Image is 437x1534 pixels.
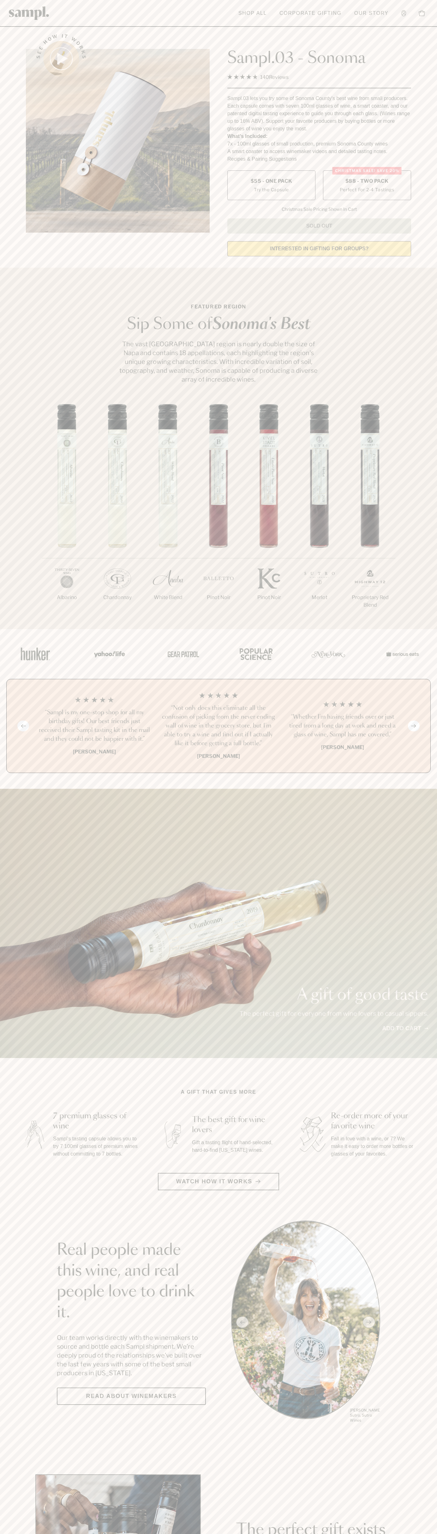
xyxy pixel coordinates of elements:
ul: carousel [231,1221,380,1424]
b: [PERSON_NAME] [197,753,240,759]
li: 3 / 7 [143,404,193,621]
p: Fall in love with a wine, or 7? We make it easy to order more bottles or glasses of your favorites. [331,1135,417,1158]
p: Our team works directly with the winemakers to source and bottle each Sampl shipment. We’re deepl... [57,1333,206,1377]
li: 4 / 7 [193,404,244,621]
strong: What’s Included: [227,134,267,139]
h2: A gift that gives more [181,1088,256,1096]
p: Gift a tasting flight of hand-selected, hard-to-find [US_STATE] wines. [192,1139,278,1154]
a: Read about Winemakers [57,1388,206,1405]
small: Perfect For 2-4 Tastings [340,186,394,193]
button: Next slide [408,721,420,731]
h3: 7 premium glasses of wine [53,1111,139,1131]
li: 7x - 100ml glasses of small production, premium Sonoma County wines [227,140,411,148]
p: The vast [GEOGRAPHIC_DATA] region is nearly double the size of Napa and contains 18 appellations,... [117,340,320,384]
img: Artboard_4_28b4d326-c26e-48f9-9c80-911f17d6414e_x450.png [236,640,274,668]
span: Reviews [269,74,289,80]
h2: Sip Some of [117,317,320,332]
span: $88 - Two Pack [345,178,389,185]
span: 140 [260,74,269,80]
p: Pinot Noir [244,594,294,601]
a: Add to cart [382,1024,428,1033]
img: Artboard_1_c8cd28af-0030-4af1-819c-248e302c7f06_x450.png [16,640,54,668]
img: Artboard_5_7fdae55a-36fd-43f7-8bfd-f74a06a2878e_x450.png [163,640,201,668]
h3: Re-order more of your favorite wine [331,1111,417,1131]
li: Christmas Sale Pricing Shown In Cart [278,206,360,212]
a: Corporate Gifting [276,6,345,20]
p: Merlot [294,594,345,601]
img: Artboard_3_0b291449-6e8c-4d07-b2c2-3f3601a19cd1_x450.png [309,640,347,668]
img: Artboard_7_5b34974b-f019-449e-91fb-745f8d0877ee_x450.png [383,640,421,668]
img: Artboard_6_04f9a106-072f-468a-bdd7-f11783b05722_x450.png [90,640,128,668]
h3: “Not only does this eliminate all the confusion of picking from the never ending wall of wine in ... [162,704,276,748]
span: $55 - One Pack [251,178,292,185]
a: Our Story [351,6,392,20]
a: Shop All [235,6,270,20]
small: Try the Capsule [254,186,289,193]
li: 5 / 7 [244,404,294,621]
p: [PERSON_NAME] Sutro, Sutro Wines [350,1408,380,1423]
em: Sonoma's Best [212,317,310,332]
p: The perfect gift for everyone from wine lovers to casual sippers. [239,1009,428,1018]
img: Sampl logo [9,6,49,20]
p: Chardonnay [92,594,143,601]
li: 2 / 4 [162,692,276,760]
p: Albarino [42,594,92,601]
b: [PERSON_NAME] [73,749,116,755]
button: Previous slide [17,721,29,731]
p: Pinot Noir [193,594,244,601]
p: Featured Region [117,303,320,311]
li: Recipes & Pairing Suggestions [227,155,411,163]
p: Proprietary Red Blend [345,594,395,609]
div: Christmas SALE! Save 20% [332,167,402,175]
h3: The best gift for wine lovers [192,1115,278,1135]
a: interested in gifting for groups? [227,241,411,256]
li: 3 / 4 [285,692,399,760]
p: A gift of good taste [239,988,428,1003]
li: 2 / 7 [92,404,143,621]
h1: Sampl.03 - Sonoma [227,49,411,68]
li: A smart coaster to access winemaker videos and detailed tasting notes. [227,148,411,155]
button: See how it works [44,41,79,76]
h2: Real people made this wine, and real people love to drink it. [57,1240,206,1323]
div: slide 1 [231,1221,380,1424]
p: White Blend [143,594,193,601]
li: 1 / 7 [42,404,92,621]
h3: “Sampl is my one-stop shop for all my birthday gifts! Our best friends just received their Sampl ... [38,708,152,744]
img: Sampl.03 - Sonoma [26,49,210,233]
li: 1 / 4 [38,692,152,760]
p: Sampl's tasting capsule allows you to try 7 100ml glasses of premium wines without committing to ... [53,1135,139,1158]
b: [PERSON_NAME] [321,744,364,750]
button: Watch how it works [158,1173,279,1190]
h3: “Whether I'm having friends over or just tired from a long day at work and need a glass of wine, ... [285,713,399,739]
div: 140Reviews [227,73,289,81]
li: 7 / 7 [345,404,395,629]
button: Sold Out [227,218,411,234]
li: 6 / 7 [294,404,345,621]
div: Sampl.03 lets you try some of Sonoma County's best wine from small producers. Each capsule comes ... [227,95,411,133]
